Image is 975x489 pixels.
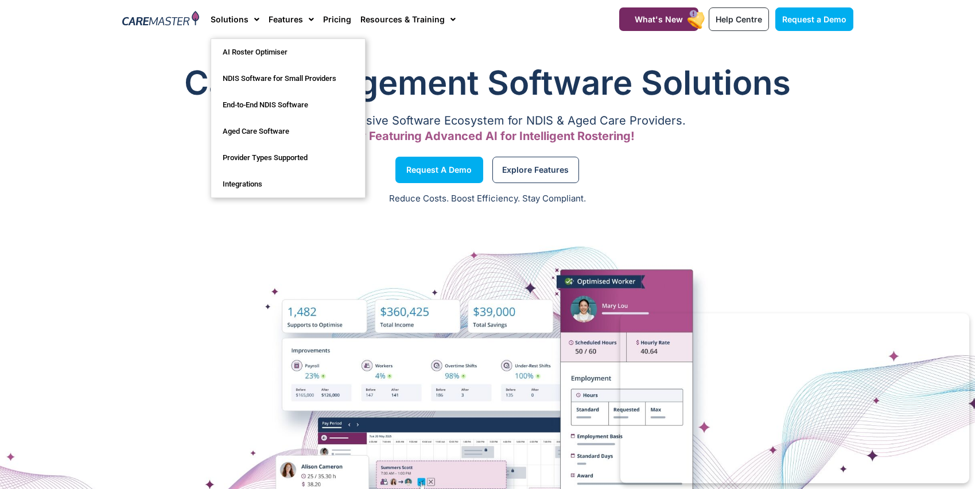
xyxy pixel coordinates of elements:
iframe: Popup CTA [620,313,969,483]
a: NDIS Software for Small Providers [211,65,365,92]
h1: Care Management Software Solutions [122,60,853,106]
a: Explore Features [492,157,579,183]
a: Aged Care Software [211,118,365,145]
a: End-to-End NDIS Software [211,92,365,118]
a: Provider Types Supported [211,145,365,171]
a: What's New [619,7,698,31]
span: Request a Demo [406,167,472,173]
span: Now Featuring Advanced AI for Intelligent Rostering! [341,129,635,143]
img: CareMaster Logo [122,11,200,28]
a: AI Roster Optimiser [211,39,365,65]
span: Request a Demo [782,14,846,24]
p: A Comprehensive Software Ecosystem for NDIS & Aged Care Providers. [122,117,853,125]
ul: Solutions [211,38,366,198]
span: Help Centre [716,14,762,24]
a: Request a Demo [775,7,853,31]
span: What's New [635,14,683,24]
a: Request a Demo [395,157,483,183]
a: Integrations [211,171,365,197]
p: Reduce Costs. Boost Efficiency. Stay Compliant. [7,192,968,205]
a: Help Centre [709,7,769,31]
span: Explore Features [502,167,569,173]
